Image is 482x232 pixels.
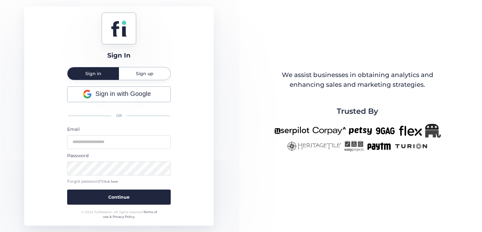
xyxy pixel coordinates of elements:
[425,124,441,138] img: Republicanlogo-bw.png
[85,71,101,76] span: Sign in
[67,109,171,123] div: OR
[67,152,171,159] div: Password
[102,180,118,184] span: Click here
[67,190,171,205] button: Continue
[367,141,391,152] img: paytm-new.png
[344,141,364,152] img: easyprojects-new.png
[103,210,157,219] a: Terms of use & Privacy Policy.
[108,194,130,201] span: Continue
[337,105,378,117] span: Trusted By
[78,210,160,219] div: © 2024 FullSession. All rights reserved.
[349,124,372,138] img: petsy-new.png
[67,126,171,133] div: Email
[95,89,151,99] span: Sign in with Google
[394,141,428,152] img: turion-new.png
[287,141,341,152] img: heritagetile-new.png
[67,179,171,185] div: Forgot password?
[275,70,440,90] div: We assist businesses in obtaining analytics and enhancing sales and marketing strategies.
[399,124,422,138] img: flex-new.png
[107,51,131,60] div: Sign In
[274,124,309,138] img: userpilot-new.png
[375,124,396,138] img: 9gag-new.png
[313,124,346,138] img: corpay-new.png
[136,71,153,76] span: Sign up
